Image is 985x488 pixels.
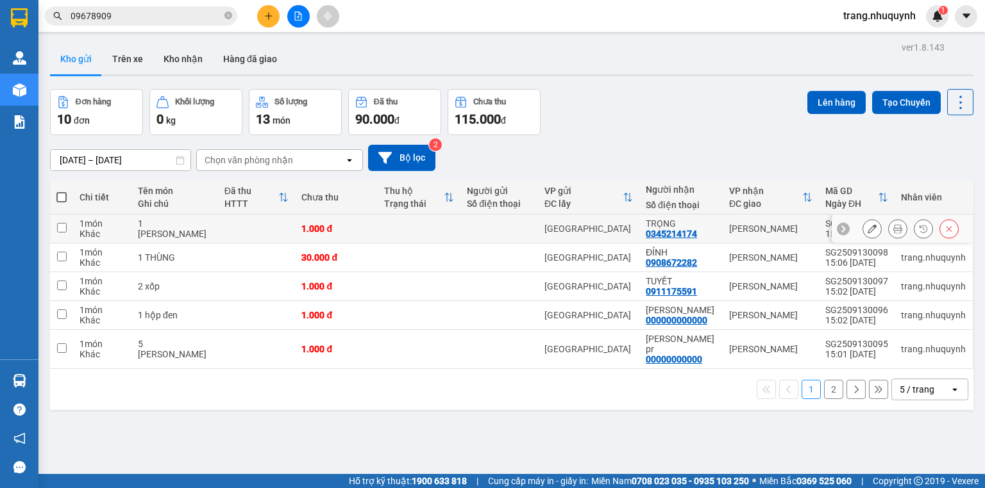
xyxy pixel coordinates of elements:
[544,224,633,234] div: [GEOGRAPHIC_DATA]
[538,181,639,215] th: Toggle SortBy
[80,247,125,257] div: 1 món
[138,310,212,320] div: 1 hộp đen
[729,186,802,196] div: VP nhận
[632,476,749,486] strong: 0708 023 035 - 0935 103 250
[723,181,819,215] th: Toggle SortBy
[824,380,843,399] button: 2
[901,252,966,263] div: trang.nhuquynh
[544,344,633,354] div: [GEOGRAPHIC_DATA]
[273,115,290,126] span: món
[301,224,371,234] div: 1.000 đ
[488,474,588,488] span: Cung cấp máy in - giấy in:
[467,186,532,196] div: Người gửi
[752,478,756,484] span: ⚪️
[473,97,506,106] div: Chưa thu
[348,89,441,135] button: Đã thu90.000đ
[646,286,697,297] div: 0911175591
[825,305,888,315] div: SG2509130096
[825,186,878,196] div: Mã GD
[819,181,895,215] th: Toggle SortBy
[138,199,212,209] div: Ghi chú
[50,44,102,74] button: Kho gửi
[301,281,371,291] div: 1.000 đ
[646,315,707,325] div: 000000000000
[939,6,948,15] sup: 1
[76,97,111,106] div: Đơn hàng
[544,310,633,320] div: [GEOGRAPHIC_DATA]
[476,474,478,488] span: |
[825,218,888,229] div: SG2509130099
[80,192,125,202] div: Chi tiết
[374,97,398,106] div: Đã thu
[213,44,287,74] button: Hàng đã giao
[825,247,888,257] div: SG2509130098
[102,44,153,74] button: Trên xe
[224,12,232,19] span: close-circle
[646,354,702,364] div: 00000000000
[544,252,633,263] div: [GEOGRAPHIC_DATA]
[249,89,342,135] button: Số lượng13món
[80,305,125,315] div: 1 món
[149,89,242,135] button: Khối lượng0kg
[729,252,812,263] div: [PERSON_NAME]
[80,349,125,359] div: Khác
[218,181,296,215] th: Toggle SortBy
[429,138,442,151] sup: 2
[941,6,945,15] span: 1
[646,247,716,257] div: ĐỈNH
[591,474,749,488] span: Miền Nam
[825,257,888,268] div: 15:06 [DATE]
[384,186,444,196] div: Thu hộ
[138,339,212,359] div: 5 bao trắng
[901,344,966,354] div: trang.nhuquynh
[74,115,90,126] span: đơn
[4,29,123,65] span: [PERSON_NAME] [PERSON_NAME]
[205,154,293,167] div: Chọn văn phòng nhận
[224,10,232,22] span: close-circle
[394,115,400,126] span: đ
[80,286,125,297] div: Khác
[646,184,716,195] div: Người nhận
[902,40,945,54] div: ver 1.8.143
[13,403,26,416] span: question-circle
[138,186,212,196] div: Tên món
[961,10,972,22] span: caret-down
[729,310,812,320] div: [PERSON_NAME]
[153,44,213,74] button: Kho nhận
[80,339,125,349] div: 1 món
[4,6,206,28] strong: NHẬN:
[138,252,212,263] div: 1 THÙNG
[166,115,176,126] span: kg
[349,474,467,488] span: Hỗ trợ kỹ thuật:
[825,315,888,325] div: 15:02 [DATE]
[80,218,125,229] div: 1 món
[825,286,888,297] div: 15:02 [DATE]
[274,97,307,106] div: Số lượng
[646,305,716,315] div: mạnh cường
[802,380,821,399] button: 1
[646,257,697,268] div: 0908672282
[138,281,212,291] div: 2 xốp
[257,5,280,28] button: plus
[80,276,125,286] div: 1 món
[287,5,310,28] button: file-add
[955,5,977,28] button: caret-down
[53,12,62,20] span: search
[501,115,506,126] span: đ
[224,199,279,209] div: HTTT
[646,200,716,210] div: Số điện thoại
[729,224,812,234] div: [PERSON_NAME]
[301,192,371,202] div: Chưa thu
[13,461,26,473] span: message
[13,432,26,444] span: notification
[901,281,966,291] div: trang.nhuquynh
[80,229,125,239] div: Khác
[825,276,888,286] div: SG2509130097
[13,83,26,97] img: warehouse-icon
[301,252,371,263] div: 30.000 đ
[80,315,125,325] div: Khác
[861,474,863,488] span: |
[863,219,882,238] div: Sửa đơn hàng
[950,384,960,394] svg: open
[378,181,460,215] th: Toggle SortBy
